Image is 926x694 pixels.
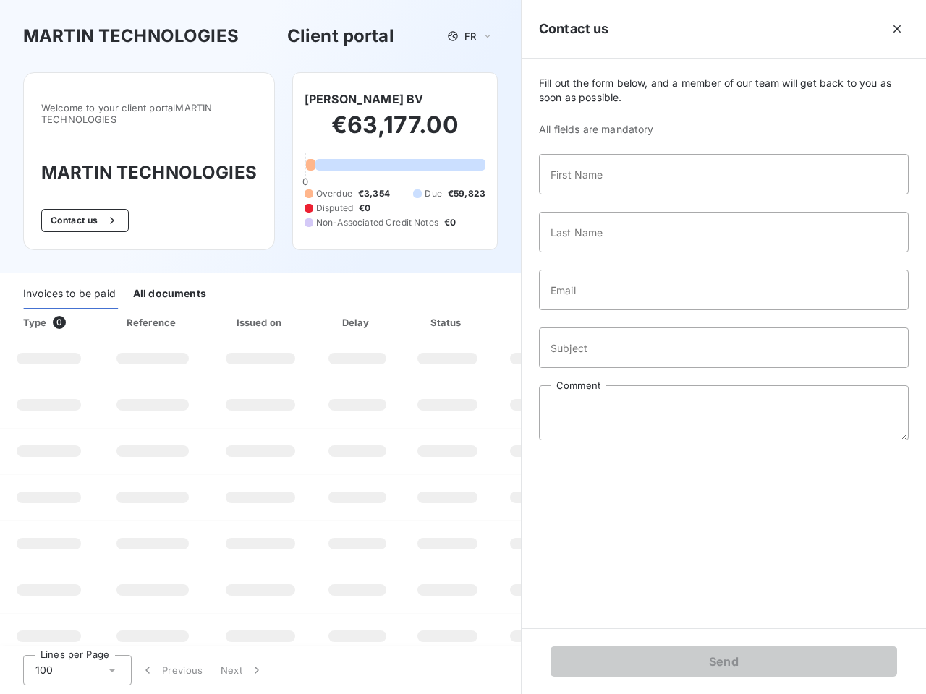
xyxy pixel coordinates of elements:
span: FR [464,30,476,42]
button: Previous [132,655,212,685]
span: 100 [35,663,53,677]
span: Due [425,187,441,200]
span: All fields are mandatory [539,122,909,137]
h6: [PERSON_NAME] BV [305,90,423,108]
div: Issued on [211,315,310,330]
span: €59,823 [448,187,485,200]
input: placeholder [539,327,909,368]
h5: Contact us [539,19,609,39]
h3: MARTIN TECHNOLOGIES [23,23,239,49]
span: 0 [302,176,308,187]
h2: €63,177.00 [305,111,485,154]
input: placeholder [539,212,909,252]
span: €0 [444,216,456,229]
button: Send [551,646,897,677]
h3: Client portal [287,23,394,49]
div: Amount [496,315,589,330]
span: Overdue [316,187,352,200]
span: Fill out the form below, and a member of our team will get back to you as soon as possible. [539,76,909,105]
input: placeholder [539,270,909,310]
div: Invoices to be paid [23,279,116,309]
div: Reference [127,317,176,328]
div: All documents [133,279,206,309]
h3: MARTIN TECHNOLOGIES [41,160,257,186]
div: Type [14,315,95,330]
span: €0 [359,202,370,215]
span: 0 [53,316,66,329]
span: Non-Associated Credit Notes [316,216,438,229]
div: Delay [316,315,399,330]
button: Next [212,655,273,685]
button: Contact us [41,209,129,232]
input: placeholder [539,154,909,194]
div: Status [404,315,490,330]
span: Welcome to your client portal MARTIN TECHNOLOGIES [41,102,257,125]
span: Disputed [316,202,353,215]
span: €3,354 [358,187,390,200]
